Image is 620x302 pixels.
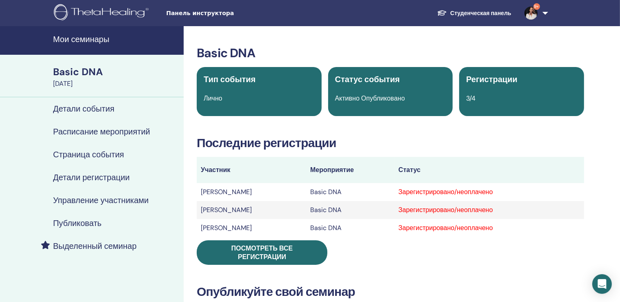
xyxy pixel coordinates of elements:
[306,183,394,201] td: Basic DNA
[197,157,306,183] th: Участник
[197,284,584,299] h3: Опубликуйте свой семинар
[335,94,405,103] span: Активно Опубликовано
[204,74,256,85] span: Тип события
[53,195,149,205] h4: Управление участниками
[197,46,584,60] h3: Basic DNA
[197,183,306,201] td: [PERSON_NAME]
[53,218,102,228] h4: Публиковать
[53,150,124,159] h4: Страница события
[53,104,114,114] h4: Детали события
[394,157,584,183] th: Статус
[54,4,151,22] img: logo.png
[431,6,518,21] a: Студенческая панель
[197,219,306,237] td: [PERSON_NAME]
[197,136,584,150] h3: Последние регистрации
[466,74,518,85] span: Регистрации
[306,201,394,219] td: Basic DNA
[466,94,476,103] span: 3/4
[306,219,394,237] td: Basic DNA
[53,241,137,251] h4: Выделенный семинар
[231,244,293,261] span: Посмотреть все регистрации
[592,274,612,294] div: Open Intercom Messenger
[335,74,400,85] span: Статус события
[166,9,289,18] span: Панель инструктора
[53,65,179,79] div: Basic DNA
[197,240,327,265] a: Посмотреть все регистрации
[398,223,580,233] div: Зарегистрировано/неоплачено
[306,157,394,183] th: Мероприятие
[53,172,130,182] h4: Детали регистрации
[533,3,540,10] span: 9+
[398,205,580,215] div: Зарегистрировано/неоплачено
[197,201,306,219] td: [PERSON_NAME]
[48,65,184,89] a: Basic DNA[DATE]
[53,34,179,44] h4: Мои семинары
[398,187,580,197] div: Зарегистрировано/неоплачено
[524,7,538,20] img: default.jpg
[53,79,179,89] div: [DATE]
[204,94,222,103] span: Лично
[437,9,447,16] img: graduation-cap-white.svg
[53,127,150,136] h4: Расписание мероприятий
